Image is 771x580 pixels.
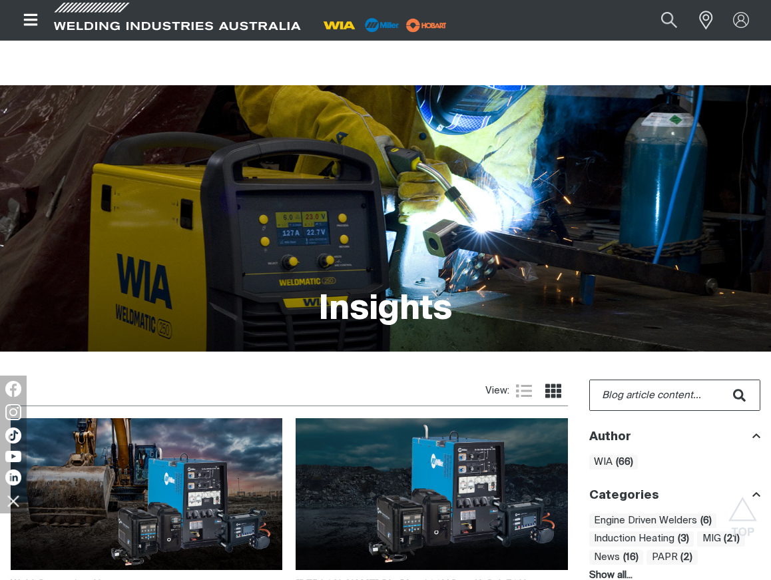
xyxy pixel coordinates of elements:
[589,455,639,470] span: WIA
[589,513,717,529] span: Engine Driven Welders
[589,455,761,473] ul: Author
[589,488,659,503] h3: Categories
[678,533,689,543] b: ( 3 )
[623,552,639,562] b: ( 16 )
[589,531,694,547] span: Induction Heating
[630,5,692,35] input: Product name or item number...
[5,381,21,397] img: Facebook
[697,531,745,547] a: MIG(21)
[589,430,631,445] h3: Author
[402,15,451,35] img: miller
[5,404,21,420] img: Instagram
[2,489,25,512] img: hide socials
[485,384,509,399] span: View:
[589,430,761,445] div: Author
[589,550,644,565] span: News
[728,497,758,527] button: Scroll to top
[589,550,644,565] a: News(16)
[402,20,451,30] a: miller
[646,550,698,565] span: PAPR
[590,380,760,410] input: Blog article content...
[516,383,532,399] a: List view
[646,5,692,35] button: Search products
[589,380,761,411] form: Blog
[724,533,740,543] b: ( 21 )
[680,552,692,562] b: ( 2 )
[11,418,282,569] img: Weld. Power. Cut. Heat.
[589,531,694,547] a: Induction Heating(3)
[5,451,21,462] img: YouTube
[589,488,761,503] div: Categories
[5,428,21,443] img: TikTok
[646,550,698,565] a: PAPR(2)
[589,513,761,569] ul: Categories
[5,469,21,485] img: LinkedIn
[718,380,760,411] button: Search in blog articles
[697,531,745,547] span: MIG
[589,455,639,470] a: WIA(66)
[616,457,633,467] b: ( 66 )
[700,515,712,525] b: ( 6 )
[589,513,717,529] a: Engine Driven Welders(6)
[319,288,452,332] h1: Insights
[296,418,567,569] img: Miller Big Blue 600X - Proven Power. Proven Performance.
